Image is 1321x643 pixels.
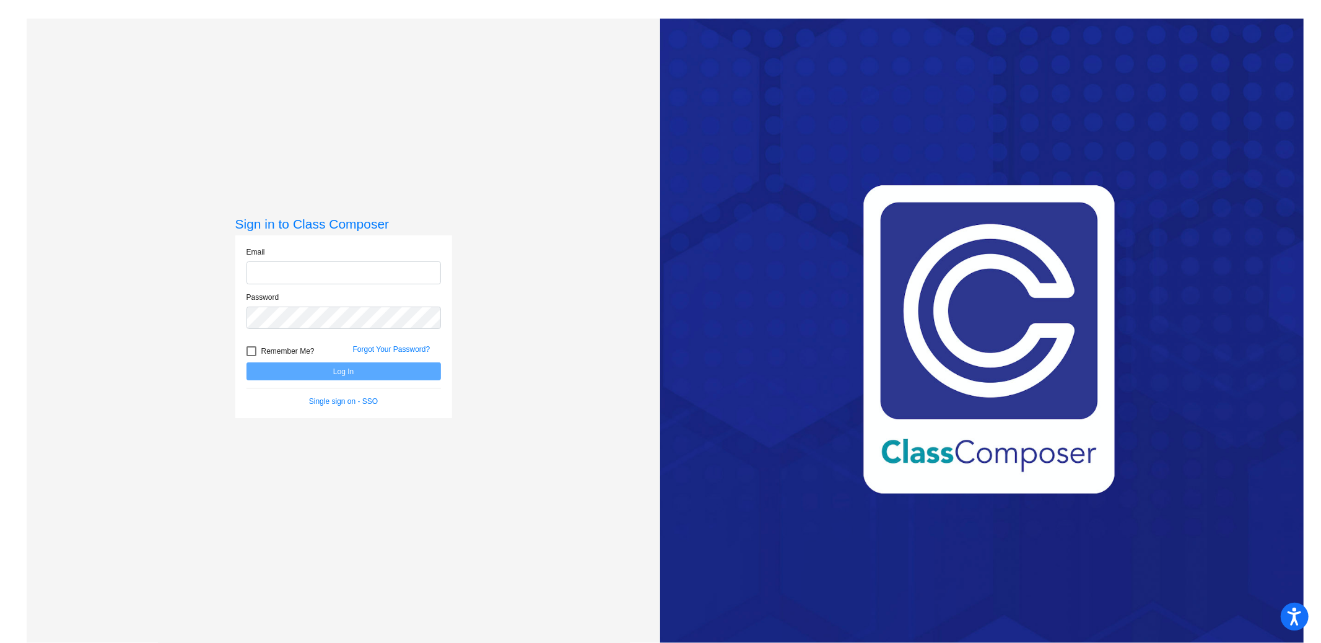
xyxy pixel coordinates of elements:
span: Remember Me? [261,344,315,359]
button: Log In [246,362,441,380]
a: Single sign on - SSO [309,397,378,406]
label: Password [246,292,279,303]
a: Forgot Your Password? [353,345,430,354]
label: Email [246,247,265,258]
h3: Sign in to Class Composer [235,216,452,232]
